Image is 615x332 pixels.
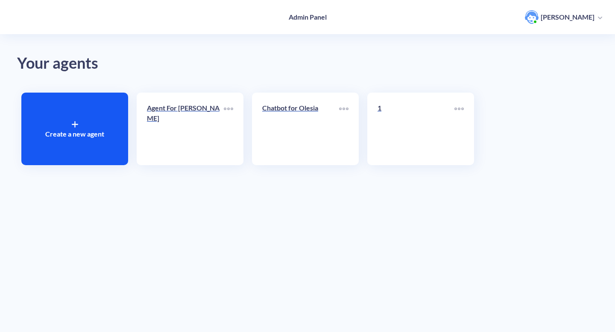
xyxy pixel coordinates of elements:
p: Agent For [PERSON_NAME] [147,103,224,123]
a: Agent For [PERSON_NAME] [147,103,224,155]
button: user photo[PERSON_NAME] [521,9,606,25]
p: [PERSON_NAME] [541,12,594,22]
a: 1 [378,103,454,155]
p: Create a new agent [45,129,104,139]
a: Chatbot for Olesia [262,103,339,155]
h4: Admin Panel [289,13,327,21]
div: Your agents [17,51,598,76]
img: user photo [525,10,539,24]
p: Chatbot for Olesia [262,103,339,113]
p: 1 [378,103,454,113]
